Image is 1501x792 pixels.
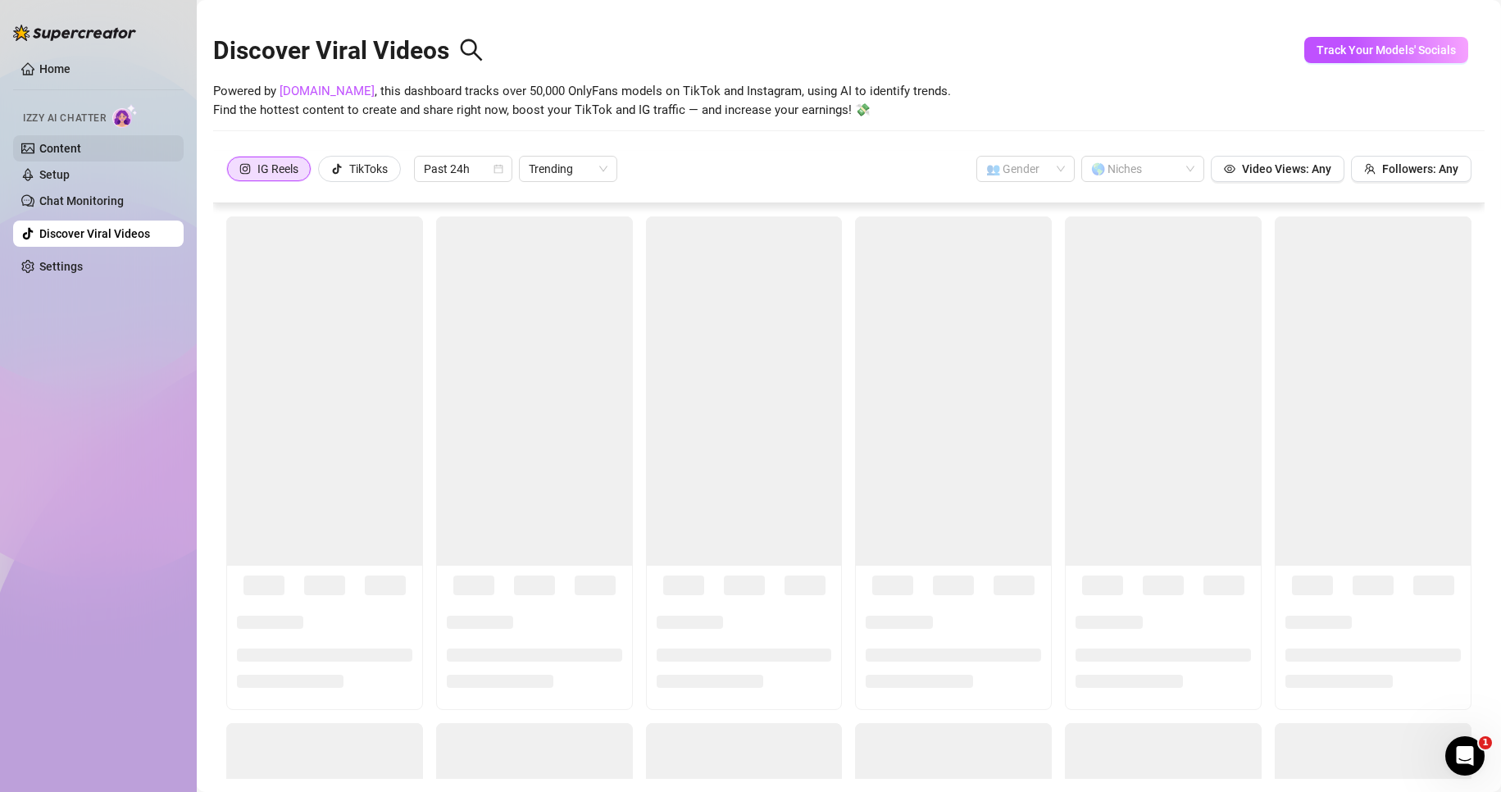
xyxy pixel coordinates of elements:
span: calendar [494,164,503,174]
span: team [1364,163,1376,175]
a: [DOMAIN_NAME] [280,84,375,98]
span: Trending [529,157,607,181]
span: Video Views: Any [1242,162,1331,175]
span: instagram [239,163,251,175]
a: Settings [39,260,83,273]
a: Setup [39,168,70,181]
span: Powered by , this dashboard tracks over 50,000 OnlyFans models on TikTok and Instagram, using AI ... [213,82,951,121]
span: Track Your Models' Socials [1317,43,1456,57]
button: Track Your Models' Socials [1304,37,1468,63]
a: Discover Viral Videos [39,227,150,240]
span: Followers: Any [1382,162,1458,175]
img: AI Chatter [112,104,138,128]
span: Past 24h [424,157,503,181]
span: Izzy AI Chatter [23,111,106,126]
img: logo-BBDzfeDw.svg [13,25,136,41]
div: IG Reels [257,157,298,181]
span: search [459,38,484,62]
div: TikToks [349,157,388,181]
iframe: Intercom live chat [1445,736,1485,776]
button: Followers: Any [1351,156,1471,182]
a: Chat Monitoring [39,194,124,207]
button: Video Views: Any [1211,156,1344,182]
span: 1 [1479,736,1492,749]
h2: Discover Viral Videos [213,35,484,66]
a: Content [39,142,81,155]
a: Home [39,62,71,75]
span: eye [1224,163,1235,175]
span: tik-tok [331,163,343,175]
